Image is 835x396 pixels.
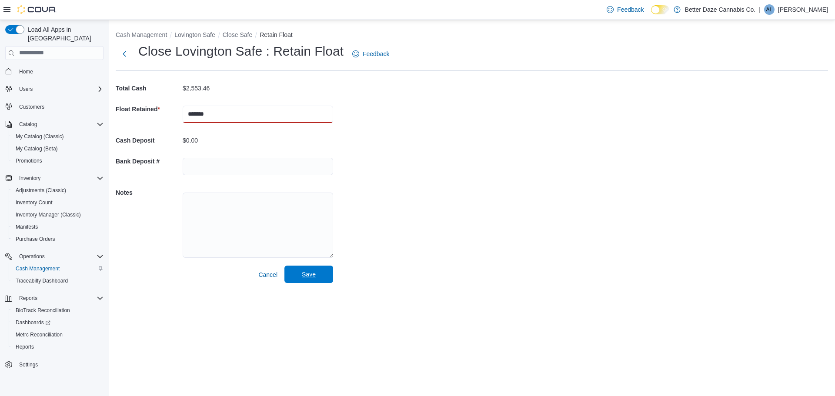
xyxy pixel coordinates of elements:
input: Dark Mode [651,5,669,14]
button: Purchase Orders [9,233,107,245]
button: Users [2,83,107,95]
a: My Catalog (Classic) [12,131,67,142]
a: My Catalog (Beta) [12,143,61,154]
span: Customers [16,101,104,112]
a: Promotions [12,156,46,166]
span: Reports [12,342,104,352]
button: Metrc Reconciliation [9,329,107,341]
span: Cash Management [16,265,60,272]
a: Inventory Manager (Classic) [12,210,84,220]
button: Next [116,45,133,63]
span: Load All Apps in [GEOGRAPHIC_DATA] [24,25,104,43]
button: Operations [2,250,107,263]
span: Promotions [16,157,42,164]
a: Feedback [349,45,393,63]
button: BioTrack Reconciliation [9,304,107,316]
button: Inventory [2,172,107,184]
h5: Bank Deposit # [116,153,181,170]
span: Adjustments (Classic) [12,185,104,196]
span: Metrc Reconciliation [16,331,63,338]
span: Reports [19,295,37,302]
span: Customers [19,103,44,110]
span: Purchase Orders [12,234,104,244]
button: Cancel [255,266,281,283]
a: Manifests [12,222,41,232]
h5: Float Retained [116,100,181,118]
span: Adjustments (Classic) [16,187,66,194]
a: Inventory Count [12,197,56,208]
button: My Catalog (Beta) [9,143,107,155]
a: Customers [16,102,48,112]
span: Cancel [258,270,277,279]
a: Adjustments (Classic) [12,185,70,196]
span: Inventory [16,173,104,183]
span: Catalog [16,119,104,130]
a: Dashboards [12,317,54,328]
span: Dashboards [16,319,50,326]
span: Manifests [12,222,104,232]
button: Catalog [16,119,40,130]
span: Purchase Orders [16,236,55,243]
button: Retain Float [260,31,292,38]
button: Reports [16,293,41,303]
span: Metrc Reconciliation [12,329,104,340]
span: Promotions [12,156,104,166]
a: BioTrack Reconciliation [12,305,73,316]
p: $2,553.46 [183,85,210,92]
span: My Catalog (Beta) [12,143,104,154]
span: Operations [19,253,45,260]
button: Cash Management [9,263,107,275]
button: Manifests [9,221,107,233]
span: Feedback [617,5,644,14]
h1: Close Lovington Safe : Retain Float [138,43,344,60]
span: Save [302,270,316,279]
button: My Catalog (Classic) [9,130,107,143]
button: Home [2,65,107,78]
nav: Complex example [5,62,104,394]
span: Inventory Manager (Classic) [16,211,81,218]
div: Alex Losoya [764,4,775,15]
button: Traceabilty Dashboard [9,275,107,287]
button: Save [284,266,333,283]
h5: Cash Deposit [116,132,181,149]
a: Metrc Reconciliation [12,329,66,340]
a: Feedback [603,1,647,18]
span: Settings [16,359,104,370]
p: $0.00 [183,137,198,144]
p: Better Daze Cannabis Co. [685,4,756,15]
h5: Notes [116,184,181,201]
a: Settings [16,359,41,370]
span: AL [766,4,773,15]
span: Feedback [363,50,389,58]
a: Reports [12,342,37,352]
button: Reports [2,292,107,304]
button: Inventory Manager (Classic) [9,209,107,221]
span: Operations [16,251,104,262]
span: Dashboards [12,317,104,328]
a: Traceabilty Dashboard [12,276,71,286]
span: BioTrack Reconciliation [16,307,70,314]
button: Inventory [16,173,44,183]
span: Users [19,86,33,93]
button: Promotions [9,155,107,167]
button: Catalog [2,118,107,130]
img: Cova [17,5,57,14]
a: Purchase Orders [12,234,59,244]
span: BioTrack Reconciliation [12,305,104,316]
span: Home [16,66,104,77]
a: Home [16,67,37,77]
button: Users [16,84,36,94]
button: Customers [2,100,107,113]
span: Inventory Count [12,197,104,208]
span: Reports [16,293,104,303]
button: Lovington Safe [174,31,215,38]
span: Cash Management [12,263,104,274]
h5: Total Cash [116,80,181,97]
a: Cash Management [12,263,63,274]
p: | [759,4,761,15]
span: Home [19,68,33,75]
span: Users [16,84,104,94]
span: My Catalog (Classic) [16,133,64,140]
button: Reports [9,341,107,353]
